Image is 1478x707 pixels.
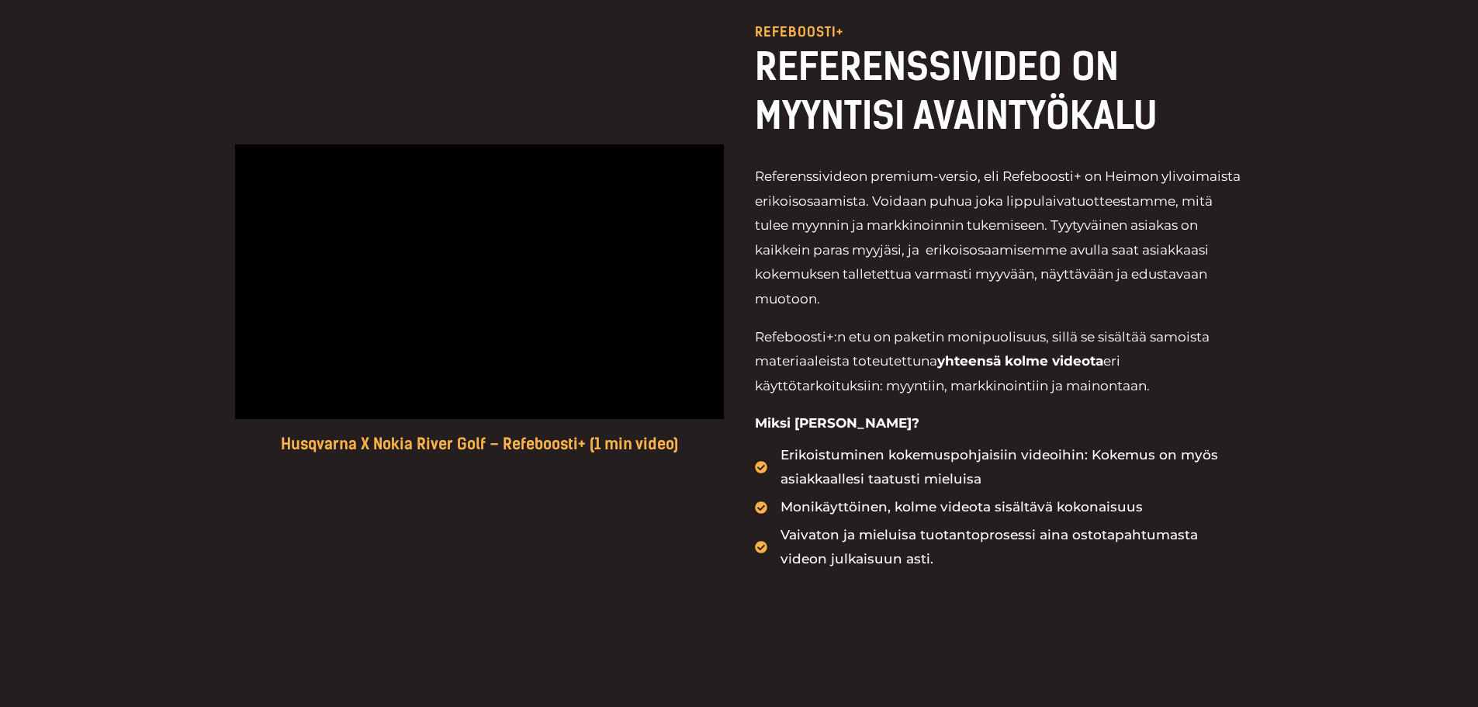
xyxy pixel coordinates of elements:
strong: Miksi [PERSON_NAME]? [755,415,919,431]
iframe: vimeo-videosoitin [235,144,724,419]
span: Erikoistuminen kokemuspohjaisiin videoihin: Kokemus on myös asiakkaallesi taatusti mieluisa [777,443,1244,492]
p: Refeboosti+ [755,26,1244,39]
p: Referenssivideon premium-versio, eli Refeboosti+ on Heimon ylivoimaista erikoisosaamista. Voidaan... [755,165,1244,311]
h5: Husqvarna X Nokia River Golf – Refeboosti+ (1 min video) [235,435,724,453]
span: Monikäyttöinen, kolme videota sisältävä kokonaisuus [777,495,1143,520]
b: yhteensä kolme videota [937,353,1103,369]
h2: REFERENSSIVIDEO ON MYYNTISI AVAINTYÖKALU [755,43,1244,140]
p: Refeboosti+:n etu on paketin monipuolisuus, sillä se sisältää samoista materiaaleista toteutettun... [755,325,1244,399]
span: Vaivaton ja mieluisa tuotantoprosessi aina ostotapahtumasta videon julkaisuun asti. [777,523,1244,572]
